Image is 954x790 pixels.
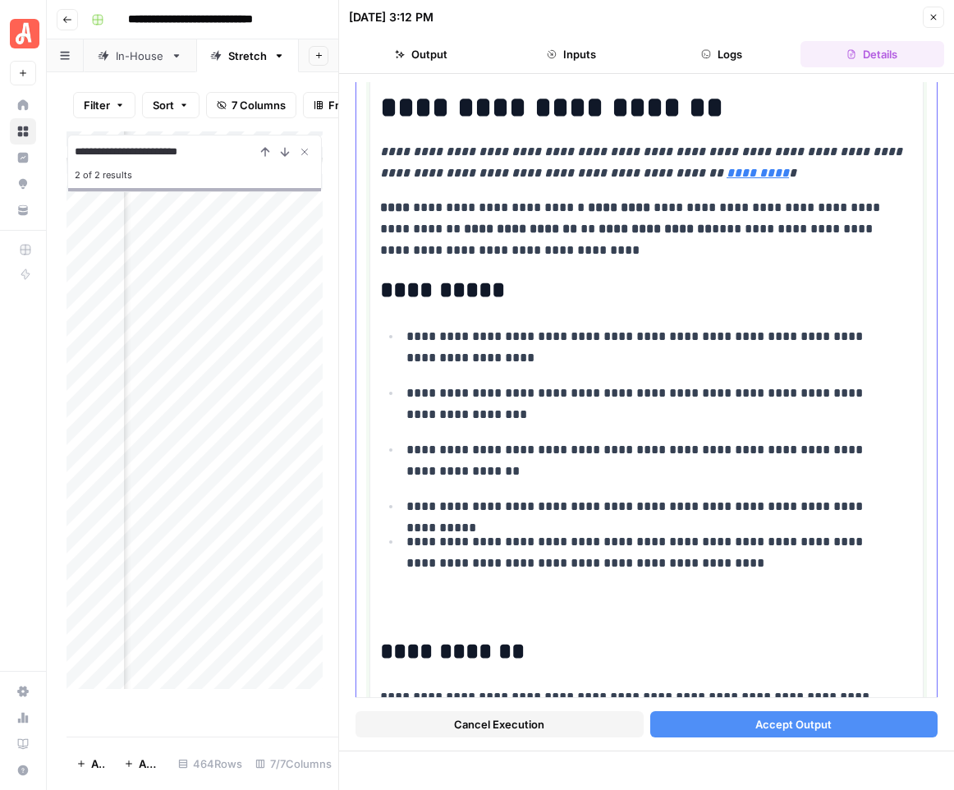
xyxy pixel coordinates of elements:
[10,757,36,783] button: Help + Support
[172,751,249,777] div: 464 Rows
[84,39,196,72] a: In-House
[755,716,832,733] span: Accept Output
[142,92,200,118] button: Sort
[10,171,36,197] a: Opportunities
[303,92,424,118] button: Freeze Columns
[139,756,162,772] span: Add 10 Rows
[10,118,36,145] a: Browse
[153,97,174,113] span: Sort
[10,731,36,757] a: Learning Hub
[249,751,338,777] div: 7/7 Columns
[349,41,493,67] button: Output
[10,197,36,223] a: Your Data
[232,97,286,113] span: 7 Columns
[355,711,644,737] button: Cancel Execution
[206,92,296,118] button: 7 Columns
[499,41,643,67] button: Inputs
[650,41,794,67] button: Logs
[255,142,275,162] button: Previous Result
[10,145,36,171] a: Insights
[454,716,544,733] span: Cancel Execution
[116,48,164,64] div: In-House
[84,97,110,113] span: Filter
[73,92,135,118] button: Filter
[295,142,314,162] button: Close Search
[275,142,295,162] button: Next Result
[800,41,944,67] button: Details
[10,705,36,731] a: Usage
[328,97,413,113] span: Freeze Columns
[228,48,267,64] div: Stretch
[196,39,299,72] a: Stretch
[10,13,36,54] button: Workspace: Angi
[67,751,114,777] button: Add Row
[10,678,36,705] a: Settings
[10,19,39,48] img: Angi Logo
[114,751,172,777] button: Add 10 Rows
[650,711,938,737] button: Accept Output
[75,165,314,185] div: 2 of 2 results
[91,756,104,772] span: Add Row
[349,9,433,25] div: [DATE] 3:12 PM
[10,92,36,118] a: Home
